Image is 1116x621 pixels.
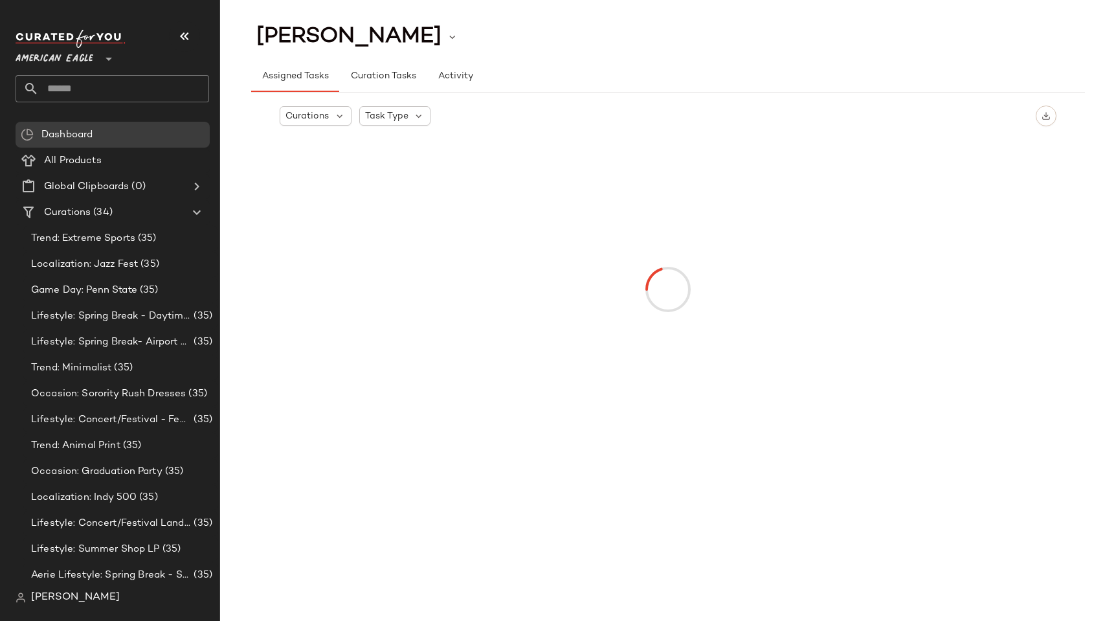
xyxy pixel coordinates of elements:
[191,309,212,324] span: (35)
[111,361,133,376] span: (35)
[31,516,191,531] span: Lifestyle: Concert/Festival Landing Page
[16,593,26,603] img: svg%3e
[160,542,181,557] span: (35)
[191,516,212,531] span: (35)
[31,542,160,557] span: Lifestyle: Summer Shop LP
[191,568,212,583] span: (35)
[31,335,191,350] span: Lifestyle: Spring Break- Airport Style
[21,128,34,141] img: svg%3e
[438,71,473,82] span: Activity
[162,464,184,479] span: (35)
[31,361,111,376] span: Trend: Minimalist
[31,387,186,401] span: Occasion: Sorority Rush Dresses
[16,44,93,67] span: American Eagle
[256,25,441,49] span: [PERSON_NAME]
[31,309,191,324] span: Lifestyle: Spring Break - Daytime Casual
[129,179,145,194] span: (0)
[31,464,162,479] span: Occasion: Graduation Party
[44,205,91,220] span: Curations
[365,109,408,123] span: Task Type
[91,205,113,220] span: (34)
[31,412,191,427] span: Lifestyle: Concert/Festival - Femme
[138,257,159,272] span: (35)
[137,490,158,505] span: (35)
[262,71,329,82] span: Assigned Tasks
[350,71,416,82] span: Curation Tasks
[191,335,212,350] span: (35)
[120,438,142,453] span: (35)
[191,412,212,427] span: (35)
[135,231,157,246] span: (35)
[31,283,137,298] span: Game Day: Penn State
[285,109,329,123] span: Curations
[137,283,159,298] span: (35)
[44,179,129,194] span: Global Clipboards
[186,387,207,401] span: (35)
[31,257,138,272] span: Localization: Jazz Fest
[31,490,137,505] span: Localization: Indy 500
[31,568,191,583] span: Aerie Lifestyle: Spring Break - Sporty
[41,128,93,142] span: Dashboard
[44,153,102,168] span: All Products
[31,590,120,605] span: [PERSON_NAME]
[1042,111,1051,120] img: svg%3e
[31,231,135,246] span: Trend: Extreme Sports
[31,438,120,453] span: Trend: Animal Print
[16,30,126,48] img: cfy_white_logo.C9jOOHJF.svg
